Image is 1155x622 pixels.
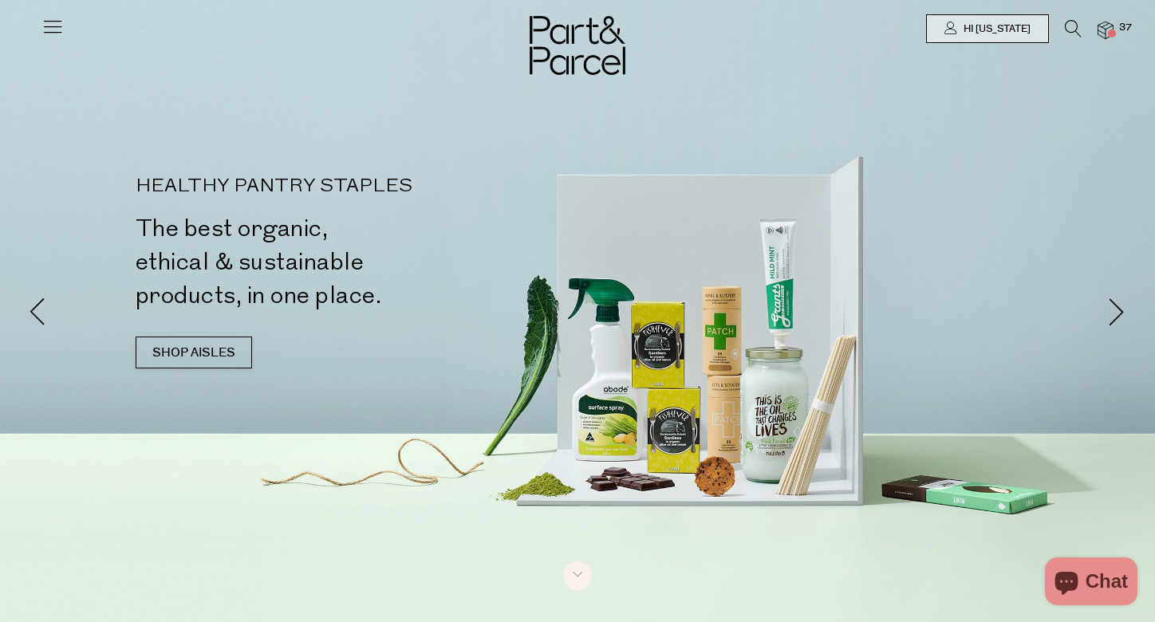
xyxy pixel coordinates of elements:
[1098,22,1114,38] a: 37
[136,337,252,368] a: SHOP AISLES
[136,212,585,313] h2: The best organic, ethical & sustainable products, in one place.
[926,14,1049,43] a: Hi [US_STATE]
[1115,21,1136,35] span: 37
[530,16,625,75] img: Part&Parcel
[960,22,1031,36] span: Hi [US_STATE]
[1040,557,1142,609] inbox-online-store-chat: Shopify online store chat
[136,177,585,196] p: HEALTHY PANTRY STAPLES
